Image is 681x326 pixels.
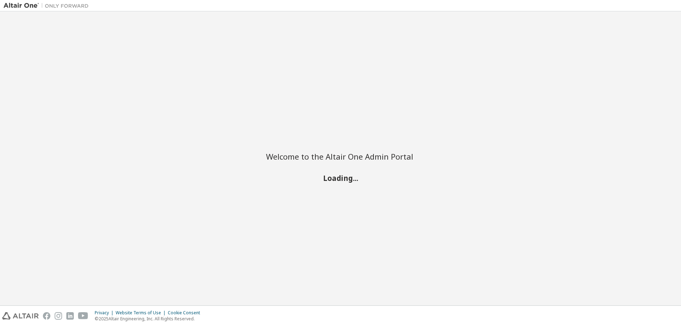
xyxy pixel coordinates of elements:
[4,2,92,9] img: Altair One
[66,312,74,320] img: linkedin.svg
[55,312,62,320] img: instagram.svg
[168,310,204,316] div: Cookie Consent
[43,312,50,320] img: facebook.svg
[116,310,168,316] div: Website Terms of Use
[266,151,415,161] h2: Welcome to the Altair One Admin Portal
[95,316,204,322] p: © 2025 Altair Engineering, Inc. All Rights Reserved.
[2,312,39,320] img: altair_logo.svg
[78,312,88,320] img: youtube.svg
[95,310,116,316] div: Privacy
[266,173,415,182] h2: Loading...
